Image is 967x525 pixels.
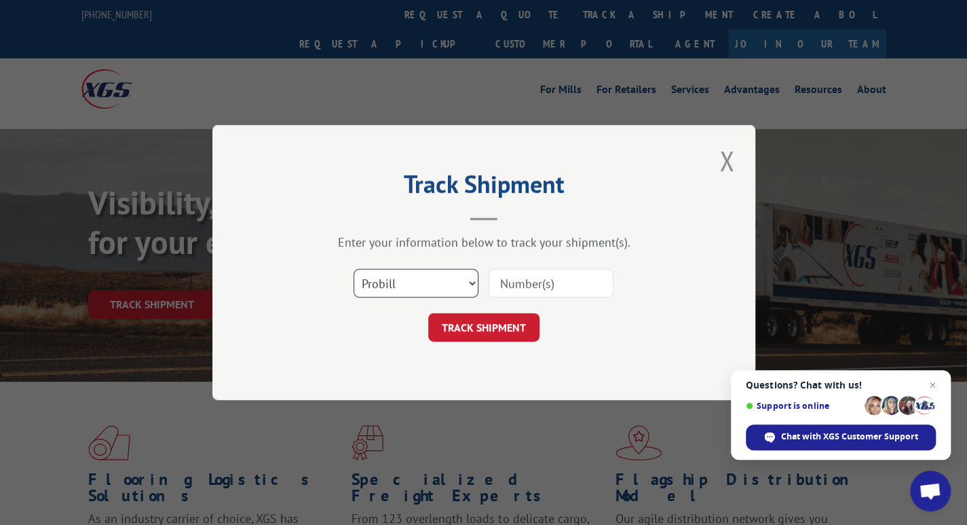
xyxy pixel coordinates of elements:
[715,142,738,179] button: Close modal
[746,380,936,391] span: Questions? Chat with us!
[489,269,613,297] input: Number(s)
[280,234,687,250] div: Enter your information below to track your shipment(s).
[746,401,860,411] span: Support is online
[781,431,918,443] span: Chat with XGS Customer Support
[428,313,539,342] button: TRACK SHIPMENT
[746,424,936,450] span: Chat with XGS Customer Support
[280,175,687,200] h2: Track Shipment
[910,471,951,511] a: Open chat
